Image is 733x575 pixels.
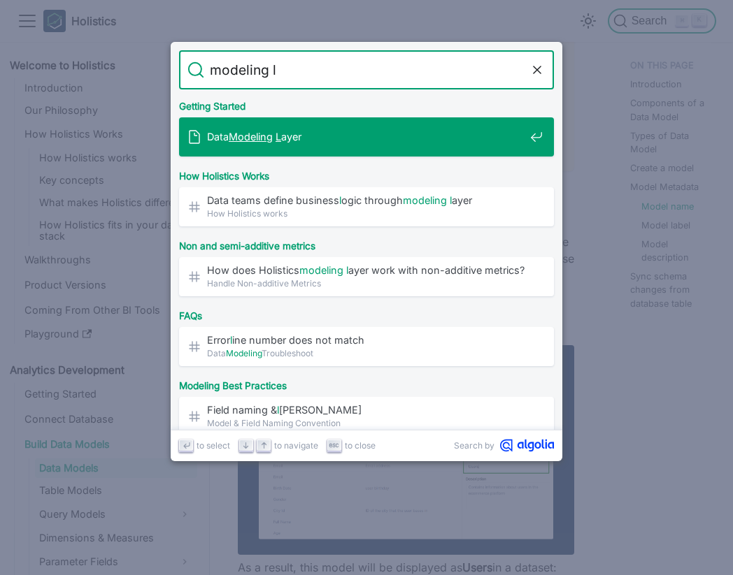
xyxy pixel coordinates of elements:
mark: l [230,334,232,346]
svg: Arrow up [259,440,269,451]
span: Data Troubleshoot [207,347,525,360]
div: Getting Started [176,89,557,117]
mark: l [450,194,452,206]
a: How does Holisticsmodeling layer work with non-additive metrics?​Handle Non-additive Metrics [179,257,554,296]
a: Data teams define businesslogic throughmodeling layer​How Holistics works [179,187,554,226]
span: How Holistics works [207,207,525,220]
button: Clear the query [529,61,546,78]
span: to select [197,439,230,452]
div: Modeling Best Practices [176,369,557,397]
span: Error ine number does not match​ [207,333,525,347]
a: Errorline number does not match​DataModelingTroubleshoot [179,327,554,366]
a: Search byAlgolia [454,439,554,452]
span: Data ayer [207,130,525,143]
mark: modeling [403,194,447,206]
span: Model & Field Naming Convention [207,416,525,430]
input: Search docs [204,50,529,89]
span: Handle Non-additive Metrics [207,277,525,290]
mark: Modeling [229,131,273,143]
mark: modeling [299,264,343,276]
svg: Arrow down [241,440,251,451]
mark: Modeling [226,348,262,358]
span: to navigate [274,439,318,452]
mark: l [339,194,341,206]
span: Search by [454,439,494,452]
a: Field naming &l[PERSON_NAME]​Model & Field Naming Convention [179,397,554,436]
svg: Escape key [329,440,339,451]
svg: Algolia [500,439,554,452]
span: Field naming & [PERSON_NAME]​ [207,403,525,416]
span: Data teams define business ogic through ayer​ [207,194,525,207]
span: How does Holistics ayer work with non-additive metrics?​ [207,263,525,277]
mark: l [277,404,279,416]
div: How Holistics Works [176,159,557,187]
mark: l [346,264,348,276]
div: FAQs [176,299,557,327]
div: Non and semi-additive metrics [176,229,557,257]
a: DataModeling Layer [179,117,554,157]
svg: Enter key [181,440,192,451]
span: to close [345,439,376,452]
mark: L [276,131,281,143]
